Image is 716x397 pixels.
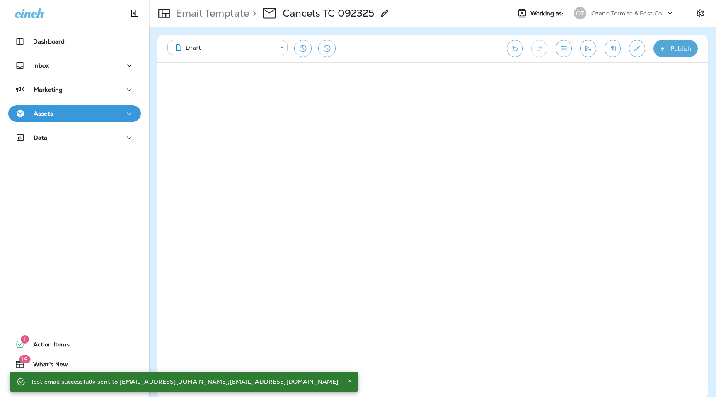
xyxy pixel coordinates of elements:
p: Cancels TC 092325 [283,7,374,19]
button: Inbox [8,57,141,74]
button: 1Action Items [8,336,141,353]
button: Close [345,376,355,386]
p: Data [34,134,48,141]
button: Collapse Sidebar [123,5,146,22]
p: Marketing [34,86,63,93]
span: What's New [25,361,68,371]
div: Test email successfully sent to [EMAIL_ADDRESS][DOMAIN_NAME];[EMAIL_ADDRESS][DOMAIN_NAME] [31,374,338,389]
span: Working as: [530,10,566,17]
p: Email Template [172,7,249,19]
button: Settings [693,6,708,21]
div: OT [574,7,586,19]
p: Dashboard [33,38,65,45]
p: Ozane Termite & Pest Control [591,10,666,17]
button: Dashboard [8,33,141,50]
button: Support [8,376,141,392]
p: Assets [34,110,53,117]
span: Action Items [25,341,70,351]
button: Data [8,129,141,146]
span: 1 [21,335,29,344]
button: Assets [8,105,141,122]
p: > [249,7,256,19]
button: 19What's New [8,356,141,373]
span: 19 [19,355,30,363]
button: Marketing [8,81,141,98]
p: Inbox [33,62,49,69]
